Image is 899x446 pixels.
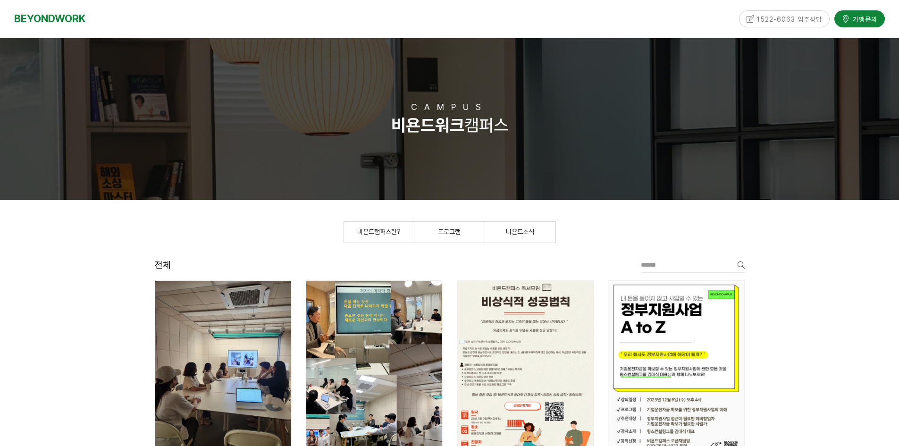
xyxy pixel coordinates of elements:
[485,222,555,243] a: 비욘드소식
[391,115,464,135] strong: 비욘드워크
[850,14,877,24] span: 가맹문의
[834,10,885,27] a: 가맹문의
[414,222,485,243] a: 프로그램
[506,228,534,236] span: 비욘드소식
[357,228,401,236] span: 비욘드캠퍼스란?
[438,228,461,236] span: 프로그램
[344,222,414,243] a: 비욘드캠퍼스란?
[411,102,488,112] span: CAMPUS
[155,257,171,273] header: 전체
[14,10,85,27] a: BEYONDWORK
[391,115,508,135] span: 캠퍼스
